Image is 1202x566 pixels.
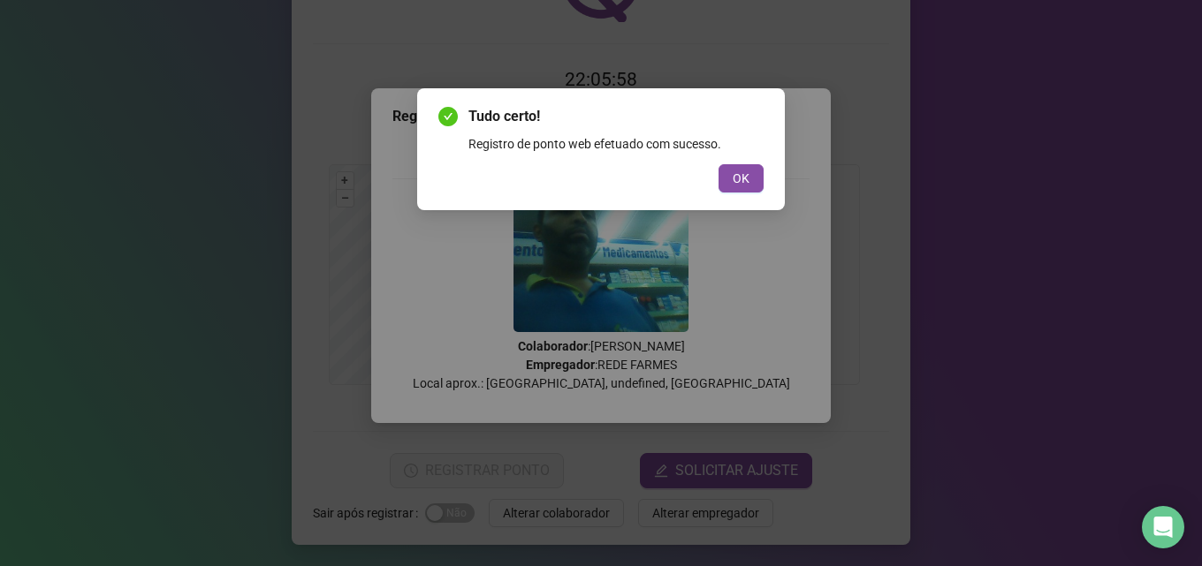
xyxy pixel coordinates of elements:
[468,134,764,154] div: Registro de ponto web efetuado com sucesso.
[438,107,458,126] span: check-circle
[468,106,764,127] span: Tudo certo!
[1142,506,1184,548] div: Open Intercom Messenger
[733,169,749,188] span: OK
[719,164,764,192] button: OK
